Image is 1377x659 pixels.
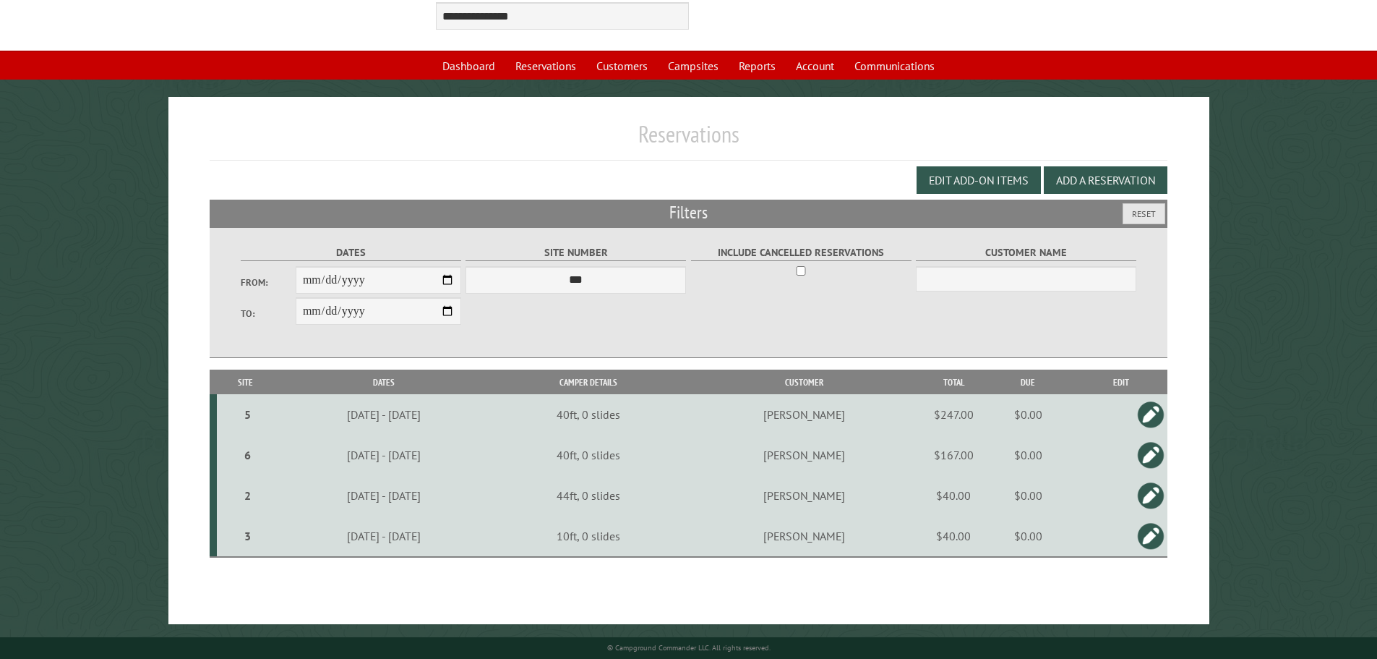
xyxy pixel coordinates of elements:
[684,516,925,557] td: [PERSON_NAME]
[507,52,585,80] a: Reservations
[684,435,925,475] td: [PERSON_NAME]
[691,245,911,261] label: Include Cancelled Reservations
[730,52,784,80] a: Reports
[241,245,461,261] label: Dates
[684,394,925,435] td: [PERSON_NAME]
[241,276,296,289] label: From:
[925,370,982,395] th: Total
[925,435,982,475] td: $167.00
[916,245,1136,261] label: Customer Name
[223,488,273,503] div: 2
[466,245,686,261] label: Site Number
[277,529,491,543] div: [DATE] - [DATE]
[223,448,273,462] div: 6
[493,475,684,516] td: 44ft, 0 slides
[925,516,982,557] td: $40.00
[982,370,1074,395] th: Due
[493,394,684,435] td: 40ft, 0 slides
[277,448,491,462] div: [DATE] - [DATE]
[684,370,925,395] th: Customer
[787,52,843,80] a: Account
[925,394,982,435] td: $247.00
[223,529,273,543] div: 3
[982,516,1074,557] td: $0.00
[982,475,1074,516] td: $0.00
[493,435,684,475] td: 40ft, 0 slides
[659,52,727,80] a: Campsites
[917,166,1041,194] button: Edit Add-on Items
[1123,203,1165,224] button: Reset
[241,307,296,320] label: To:
[982,394,1074,435] td: $0.00
[1044,166,1167,194] button: Add a Reservation
[277,407,491,422] div: [DATE] - [DATE]
[925,475,982,516] td: $40.00
[493,370,684,395] th: Camper Details
[982,435,1074,475] td: $0.00
[1074,370,1168,395] th: Edit
[277,488,491,503] div: [DATE] - [DATE]
[588,52,656,80] a: Customers
[684,475,925,516] td: [PERSON_NAME]
[217,370,275,395] th: Site
[846,52,943,80] a: Communications
[210,120,1168,160] h1: Reservations
[210,200,1168,227] h2: Filters
[223,407,273,422] div: 5
[275,370,494,395] th: Dates
[493,516,684,557] td: 10ft, 0 slides
[434,52,504,80] a: Dashboard
[607,643,771,652] small: © Campground Commander LLC. All rights reserved.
